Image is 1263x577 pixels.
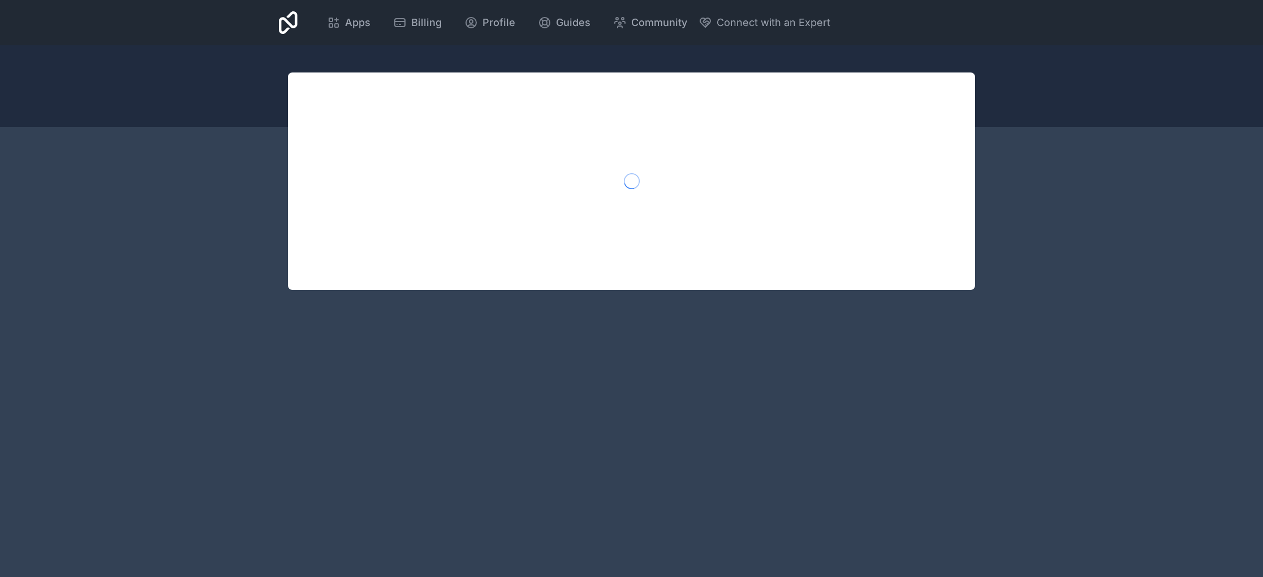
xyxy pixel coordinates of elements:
a: Guides [529,10,600,35]
button: Connect with an Expert [699,15,830,31]
span: Apps [345,15,370,31]
a: Profile [455,10,524,35]
span: Connect with an Expert [717,15,830,31]
a: Billing [384,10,451,35]
a: Community [604,10,696,35]
a: Apps [318,10,380,35]
span: Guides [556,15,590,31]
span: Billing [411,15,442,31]
span: Profile [482,15,515,31]
span: Community [631,15,687,31]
